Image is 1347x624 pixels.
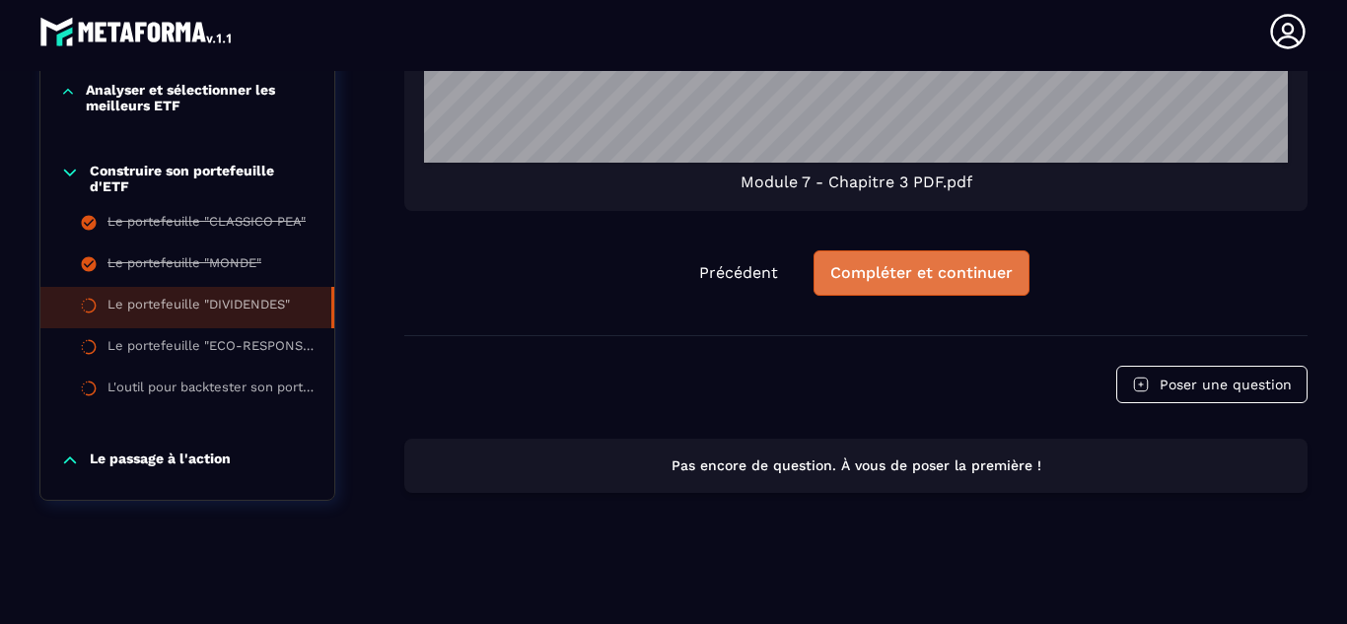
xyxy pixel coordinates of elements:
p: Pas encore de question. À vous de poser la première ! [422,456,1290,475]
span: Module 7 - Chapitre 3 PDF.pdf [741,173,972,191]
p: Analyser et sélectionner les meilleurs ETF [86,82,315,113]
button: Poser une question [1116,366,1308,403]
div: Le portefeuille "ECO-RESPONSABLE" [107,338,315,360]
p: Le passage à l'action [90,451,231,470]
div: L'outil pour backtester son portefeuille [107,380,315,401]
img: logo [39,12,235,51]
div: Le portefeuille "MONDE" [107,255,261,277]
button: Précédent [683,251,794,295]
div: Compléter et continuer [830,263,1013,283]
div: Le portefeuille "DIVIDENDES" [107,297,290,318]
div: Le portefeuille "CLASSICO PEA" [107,214,306,236]
button: Compléter et continuer [814,250,1029,296]
p: Construire son portefeuille d'ETF [90,163,315,194]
